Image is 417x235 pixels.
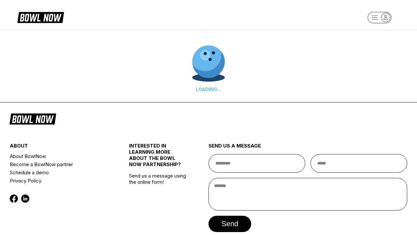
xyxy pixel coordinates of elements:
[10,177,109,185] a: Privacy Policy
[10,160,109,168] a: Become a BowlNow partner
[10,168,109,177] a: Schedule a demo
[208,143,407,154] div: send us a message
[10,143,109,152] div: about
[129,143,189,173] div: INTERESTED IN LEARNING MORE ABOUT THE BOWL NOW PARTNERSHIP?
[10,152,109,160] a: About BowlNow
[208,216,251,232] button: send
[192,86,225,92] div: LOADING...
